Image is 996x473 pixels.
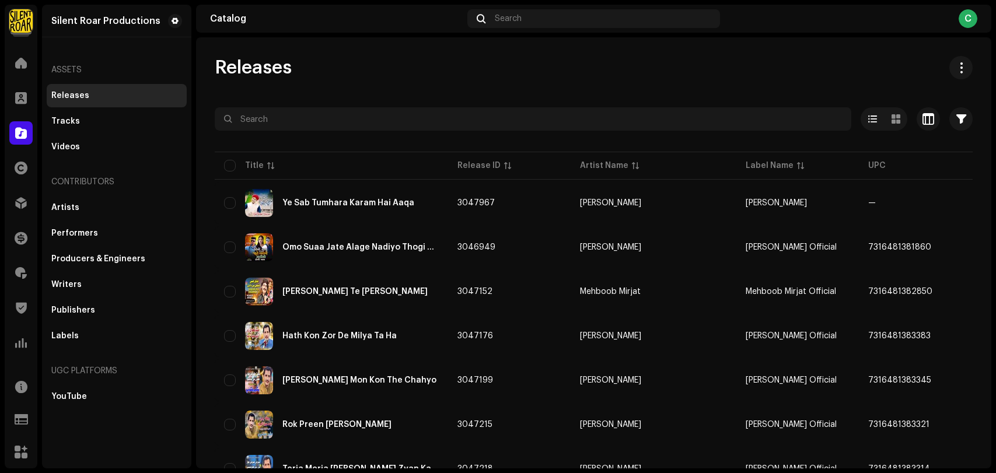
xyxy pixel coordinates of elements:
re-a-nav-header: Contributors [47,168,187,196]
span: 7316481381860 [868,243,931,251]
re-m-nav-item: Writers [47,273,187,296]
span: 3046949 [457,243,495,251]
div: Artist Name [580,160,628,171]
div: Title [245,160,264,171]
div: Writers [51,280,82,289]
div: Publishers [51,306,95,315]
span: 7316481383314 [868,465,930,473]
div: Labels [51,331,79,341]
re-m-nav-item: Releases [47,84,187,107]
span: Releases [215,56,292,79]
re-m-nav-item: Labels [47,324,187,348]
span: Bashir Jatoi Official [746,421,837,429]
div: Rok Preen Pehnjan Akhion [282,421,392,429]
div: [PERSON_NAME] [580,243,641,251]
span: Aasha Bhil [580,243,727,251]
span: 7316481383345 [868,376,931,384]
span: 7316481382850 [868,288,932,296]
div: Teria Meria Chor De Zyan Kar Wessen [282,465,439,473]
span: Bashir Jatoi [580,421,727,429]
img: 84376a2f-ccf8-4148-a583-081c361d8bf1 [245,278,273,306]
span: 3047152 [457,288,492,296]
img: fcfd72e7-8859-4002-b0df-9a7058150634 [9,9,33,33]
div: Performers [51,229,98,238]
span: 3047967 [457,199,495,207]
div: Producers & Engineers [51,254,145,264]
span: — [868,199,876,207]
span: Bashir Jatoi Official [746,376,837,384]
div: YouTube [51,392,87,401]
re-m-nav-item: Videos [47,135,187,159]
span: Search [495,14,522,23]
span: Bashir Jatoi [580,465,727,473]
div: Videos [51,142,80,152]
div: C [959,9,977,28]
span: Syed Hassan Ullah Hussaini [746,199,807,207]
div: Releases [51,91,89,100]
span: Bashir Jatoi [580,376,727,384]
span: 3047218 [457,465,493,473]
re-m-nav-item: Performers [47,222,187,245]
img: 8b8d0218-2fd0-46ae-aa11-a650eb00ffdf [245,322,273,350]
span: 7316481383383 [868,332,931,340]
span: Syed Hassan Ullah Hussaini [580,199,727,207]
re-m-nav-item: Tracks [47,110,187,133]
span: 3047215 [457,421,492,429]
re-a-nav-header: Assets [47,56,187,84]
img: c7938c5b-69f0-4890-b90c-c05a285fa6fe [245,233,273,261]
span: 3047199 [457,376,493,384]
div: [PERSON_NAME] [580,421,641,429]
re-m-nav-item: YouTube [47,385,187,408]
span: Mehboob Mirjat [580,288,727,296]
div: [PERSON_NAME] [580,465,641,473]
re-m-nav-item: Artists [47,196,187,219]
div: Tracks [51,117,80,126]
img: 8cc3ab94-6fa8-44ef-b2f0-88969eb79644 [245,411,273,439]
span: Bashir Jatoi Official [746,465,837,473]
span: Mehboob Mirjat Official [746,288,836,296]
div: [PERSON_NAME] [580,199,641,207]
span: 3047176 [457,332,493,340]
div: Ye Sab Tumhara Karam Hai Aaqa [282,199,414,207]
img: 32315549-10d3-40b5-8260-8aa8a32480fe [245,189,273,217]
re-m-nav-item: Producers & Engineers [47,247,187,271]
div: Pean Kadahn Mon Kon The Chahyo [282,376,436,384]
span: Bashir Jatoi [580,332,727,340]
re-a-nav-header: UGC Platforms [47,357,187,385]
div: Label Name [746,160,794,171]
span: Kaushik Vasava Official [746,243,837,251]
div: Silent Roar Productions [51,16,160,26]
div: [PERSON_NAME] [580,332,641,340]
re-m-nav-item: Publishers [47,299,187,322]
span: Bashir Jatoi Official [746,332,837,340]
div: Mehboob Mirjat [580,288,641,296]
div: Hath Kon Zor De Milya Ta Ha [282,332,397,340]
div: Catalog [210,14,463,23]
div: Omo Suaa Jate Alage Nadiyo Thogi Khay [282,243,439,251]
div: Pehji Dushman Te Kawar Huyi Dadhi [282,288,428,296]
span: 7316481383321 [868,421,929,429]
div: Release ID [457,160,501,171]
div: Artists [51,203,79,212]
div: [PERSON_NAME] [580,376,641,384]
input: Search [215,107,851,131]
img: 711a58a2-6dc9-4383-b654-f66466a5ebd8 [245,366,273,394]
